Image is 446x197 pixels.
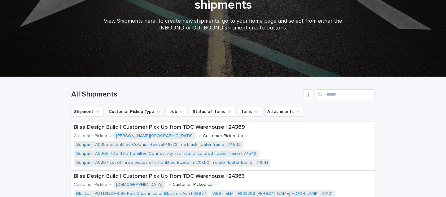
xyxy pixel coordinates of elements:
p: • [168,182,170,187]
p: Bliss Design Build | Customer Pick Up from TDC Warehouse | 24369 [74,124,372,131]
button: Shipment [71,107,103,117]
a: Bliss Design Build | Customer Pick Up from TDC Warehouse | 24369Customer Pickup•[PERSON_NAME][GEO... [71,122,375,171]
a: [PERSON_NAME][GEOGRAPHIC_DATA] [116,133,193,139]
p: View Shipments here, to create new shipments, go to your home page and select from either the INB... [99,18,347,31]
p: Customer Picked Up [173,182,213,187]
p: Customer Pickup [74,182,107,187]
p: • [215,182,217,187]
a: WEST ELM - 9833292 [PERSON_NAME] FLOOR LAMP | 73421 [212,191,333,196]
button: Attachments [265,107,304,117]
p: • [199,133,200,139]
button: Status of Items [190,107,235,117]
p: Bliss Design Build | Customer Pick Up from TDC Warehouse | 24363 [74,173,422,180]
button: Customer Pickup Type [106,107,164,117]
p: • [110,182,111,187]
a: Sunpan - A0360 72 x 48 art entitled Connectivity in a natural colored floater frame | 74542 [76,151,256,156]
a: Sunpan - A0207 set of three pieces of art entitled Boxed In- 30x60 in black floater frame | 74541 [76,160,268,165]
button: Items [238,107,262,117]
a: [DEMOGRAPHIC_DATA] [116,182,162,187]
h1: All Shipments [71,90,301,99]
p: • [246,133,247,139]
a: Blu Dot - PO1-DINCHR-BK Port Chair in color Black on Ash | 69277 [76,191,206,196]
p: Customer Picked Up [203,133,243,139]
p: Customer Pickup [74,133,107,139]
a: Sunpan - A0355 art entitled Colonial Revival 48x72 in a black floater frame | 74543 [76,142,241,147]
input: Search [316,89,375,99]
p: • [110,133,111,139]
button: Job [167,107,187,117]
